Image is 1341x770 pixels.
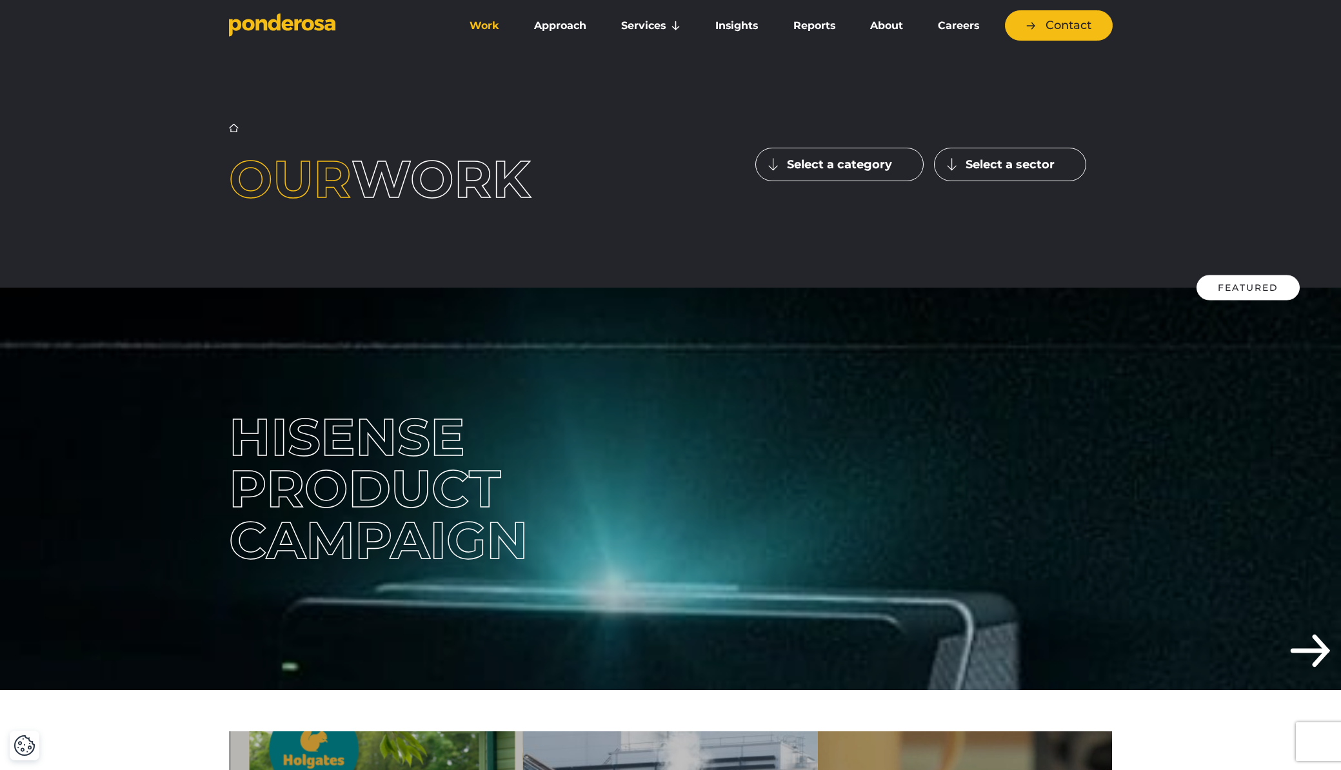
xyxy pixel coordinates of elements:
img: Revisit consent button [14,735,35,756]
a: Insights [700,12,773,39]
a: Go to homepage [229,13,435,39]
a: Approach [519,12,601,39]
button: Cookie Settings [14,735,35,756]
button: Select a sector [934,148,1086,181]
a: Reports [779,12,850,39]
a: Home [229,123,239,133]
a: Services [606,12,695,39]
button: Select a category [755,148,924,181]
a: Contact [1005,10,1113,41]
a: Work [455,12,514,39]
a: Careers [923,12,994,39]
span: Our [229,148,352,210]
h1: work [229,153,586,205]
div: Featured [1197,275,1300,301]
div: Hisense Product Campaign [229,411,661,566]
a: About [855,12,918,39]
